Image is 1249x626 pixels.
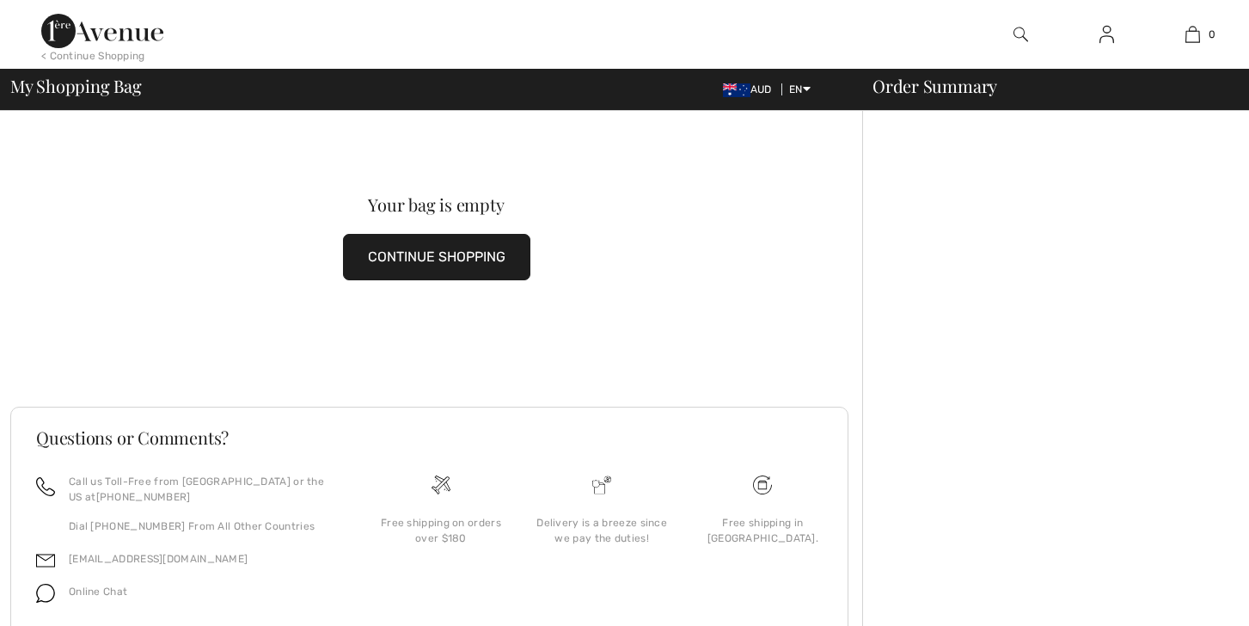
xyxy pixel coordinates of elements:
img: My Info [1099,24,1114,45]
img: search the website [1013,24,1028,45]
img: Free shipping on orders over $180 [753,476,772,494]
a: [PHONE_NUMBER] [96,491,191,503]
span: AUD [723,83,779,95]
div: Your bag is empty [53,196,820,213]
img: chat [36,584,55,603]
div: Free shipping on orders over $180 [374,515,507,546]
img: 1ère Avenue [41,14,163,48]
img: email [36,551,55,570]
span: Online Chat [69,586,127,598]
div: Free shipping in [GEOGRAPHIC_DATA]. [696,515,830,546]
a: 0 [1150,24,1234,45]
h3: Questions or Comments? [36,429,823,446]
div: Order Summary [852,77,1239,95]
img: call [36,477,55,496]
p: Call us Toll-Free from [GEOGRAPHIC_DATA] or the US at [69,474,340,505]
button: CONTINUE SHOPPING [343,234,530,280]
img: Australian Dollar [723,83,750,97]
img: My Bag [1185,24,1200,45]
div: < Continue Shopping [41,48,145,64]
a: Sign In [1086,24,1128,46]
span: 0 [1209,27,1215,42]
span: My Shopping Bag [10,77,142,95]
div: Delivery is a breeze since we pay the duties! [536,515,669,546]
span: EN [789,83,811,95]
img: Delivery is a breeze since we pay the duties! [592,476,611,494]
a: [EMAIL_ADDRESS][DOMAIN_NAME] [69,553,248,565]
img: Free shipping on orders over $180 [432,476,450,494]
p: Dial [PHONE_NUMBER] From All Other Countries [69,519,340,534]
